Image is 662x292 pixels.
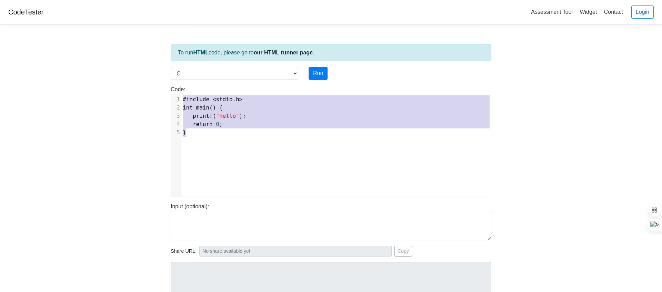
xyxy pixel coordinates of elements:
span: main [196,104,210,111]
div: 5 [171,128,181,137]
button: Run [309,67,328,80]
a: our HTML runner page [254,50,313,55]
span: return [193,121,213,127]
div: 1 [171,95,181,104]
span: Share URL: [171,248,197,255]
div: 4 [171,120,181,128]
span: stdio [216,96,232,103]
a: Login [631,6,654,19]
span: > [239,96,243,103]
a: Contact [601,6,626,18]
button: Copy [394,246,412,257]
span: int [183,104,193,111]
span: #include [183,96,209,103]
div: To run code, please go to . [171,44,491,61]
span: } [183,129,186,136]
a: CodeTester [8,8,43,16]
a: Assessment Tool [528,6,575,18]
span: printf [193,113,213,119]
span: () { [183,104,223,111]
span: ( ); [183,113,246,119]
strong: HTML [193,50,208,55]
a: Widget [577,6,600,18]
span: "hello" [216,113,239,119]
div: Input (optional): [165,202,496,240]
div: 3 [171,112,181,120]
div: 2 [171,104,181,112]
span: h [236,96,239,103]
div: Code: [165,85,496,197]
span: 0 [216,121,219,127]
span: ; [183,121,223,127]
span: . [183,96,243,103]
input: No share available yet [199,246,392,257]
span: < [213,96,216,103]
